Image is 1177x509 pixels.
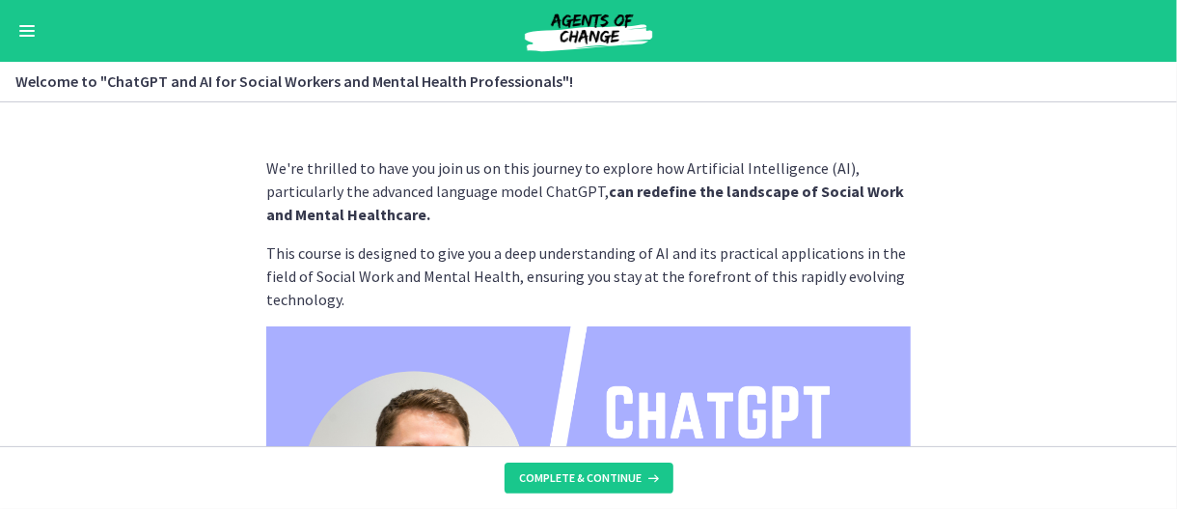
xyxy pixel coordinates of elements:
h3: Welcome to "ChatGPT and AI for Social Workers and Mental Health Professionals"! [15,70,1138,93]
span: Complete & continue [520,470,643,486]
img: Agents of Change [473,8,704,54]
button: Complete & continue [505,463,673,494]
button: Enable menu [15,19,39,42]
p: We're thrilled to have you join us on this journey to explore how Artificial Intelligence (AI), p... [266,156,911,226]
p: This course is designed to give you a deep understanding of AI and its practical applications in ... [266,241,911,311]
